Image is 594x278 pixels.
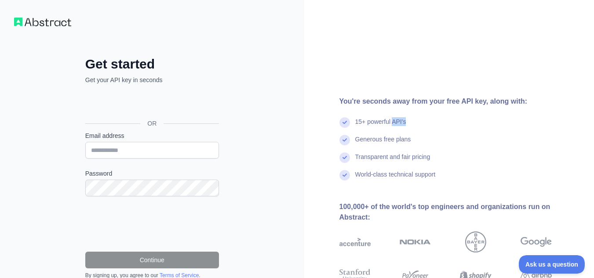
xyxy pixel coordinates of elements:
[85,207,219,241] iframe: reCAPTCHA
[14,18,71,26] img: Workflow
[81,94,222,113] iframe: Sign in with Google Button
[355,117,406,135] div: 15+ powerful API's
[355,135,411,152] div: Generous free plans
[85,76,219,84] p: Get your API key in seconds
[355,152,430,170] div: Transparent and fair pricing
[85,56,219,72] h2: Get started
[339,96,580,107] div: You're seconds away from your free API key, along with:
[140,119,164,128] span: OR
[519,255,585,274] iframe: Toggle Customer Support
[339,117,350,128] img: check mark
[355,170,436,188] div: World-class technical support
[521,231,552,253] img: google
[465,231,486,253] img: bayer
[85,169,219,178] label: Password
[85,131,219,140] label: Email address
[339,135,350,145] img: check mark
[339,231,371,253] img: accenture
[339,202,580,223] div: 100,000+ of the world's top engineers and organizations run on Abstract:
[339,170,350,181] img: check mark
[400,231,431,253] img: nokia
[339,152,350,163] img: check mark
[85,252,219,268] button: Continue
